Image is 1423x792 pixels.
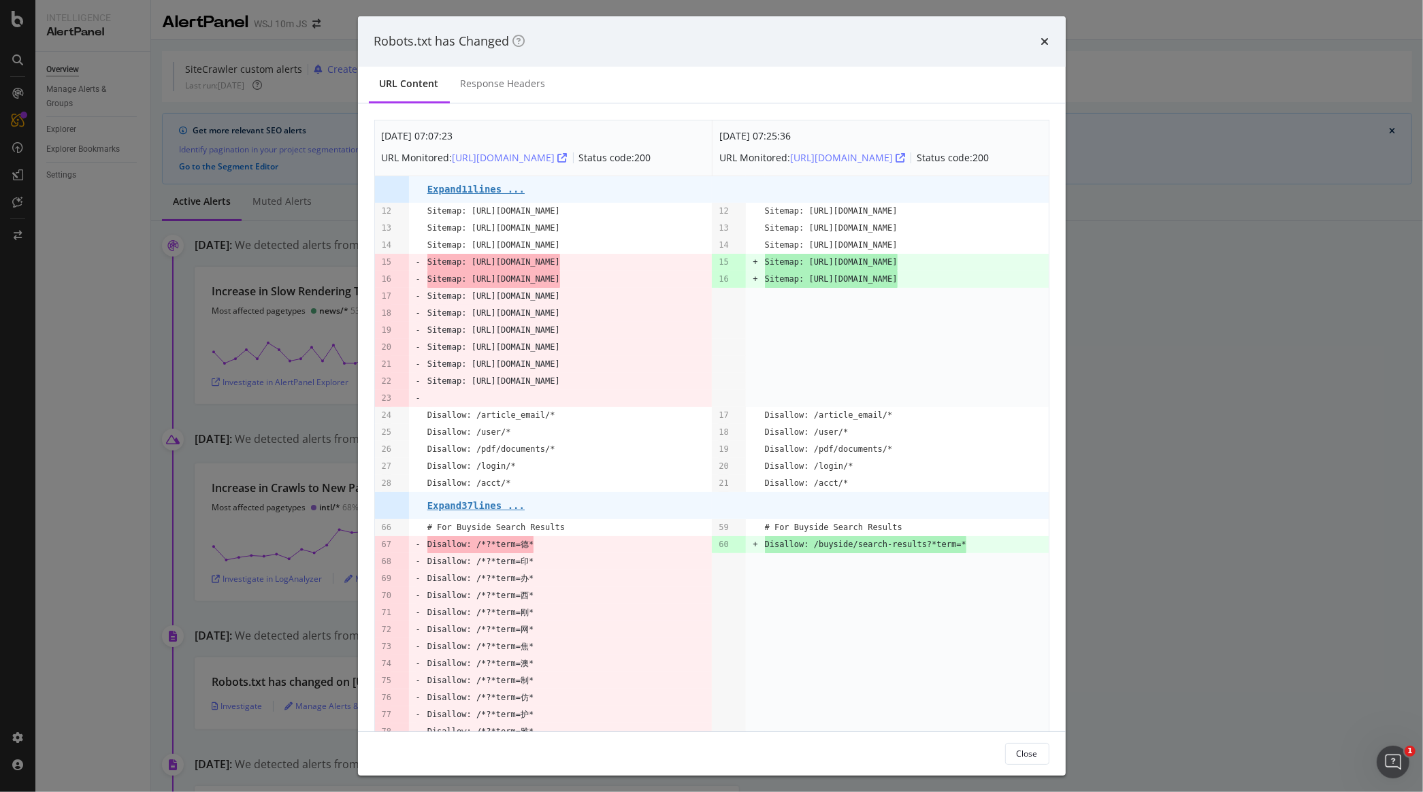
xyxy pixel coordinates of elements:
[382,305,391,322] pre: 18
[382,237,391,254] pre: 14
[753,271,757,288] pre: +
[719,271,728,288] pre: 16
[427,373,560,390] pre: Sitemap: [URL][DOMAIN_NAME]
[416,587,421,604] pre: -
[427,220,560,237] pre: Sitemap: [URL][DOMAIN_NAME]
[382,424,391,441] pre: 25
[382,519,391,536] pre: 66
[416,254,421,271] pre: -
[427,672,534,689] pre: Disallow: /*?*term=制*
[416,271,421,288] pre: -
[765,424,849,441] pre: Disallow: /user/*
[427,706,534,723] pre: Disallow: /*?*term=护*
[453,151,568,165] div: [URL][DOMAIN_NAME]
[416,390,421,407] pre: -
[427,689,534,706] pre: Disallow: /*?*term=仿*
[1005,743,1049,765] button: Close
[719,237,728,254] pre: 14
[416,305,421,322] pre: -
[427,458,516,475] pre: Disallow: /login/*
[416,655,421,672] pre: -
[382,553,391,570] pre: 68
[765,271,898,288] span: Sitemap: [URL][DOMAIN_NAME]
[427,305,560,322] pre: Sitemap: [URL][DOMAIN_NAME]
[790,147,905,169] button: [URL][DOMAIN_NAME]
[382,373,391,390] pre: 22
[719,254,728,271] pre: 15
[719,424,728,441] pre: 18
[765,441,893,458] pre: Disallow: /pdf/documents/*
[416,723,421,740] pre: -
[790,151,905,165] div: [URL][DOMAIN_NAME]
[416,570,421,587] pre: -
[382,339,391,356] pre: 20
[416,356,421,373] pre: -
[416,604,421,621] pre: -
[382,638,391,655] pre: 73
[765,407,893,424] pre: Disallow: /article_email/*
[427,407,555,424] pre: Disallow: /article_email/*
[382,127,651,144] div: [DATE] 07:07:23
[380,77,439,90] div: URL Content
[719,536,728,553] pre: 60
[416,322,421,339] pre: -
[382,672,391,689] pre: 75
[382,288,391,305] pre: 17
[719,127,989,144] div: [DATE] 07:25:36
[453,151,568,164] a: [URL][DOMAIN_NAME]
[719,407,728,424] pre: 17
[427,322,560,339] pre: Sitemap: [URL][DOMAIN_NAME]
[416,621,421,638] pre: -
[382,147,651,169] div: URL Monitored: Status code: 200
[765,237,898,254] pre: Sitemap: [URL][DOMAIN_NAME]
[427,271,560,288] span: Sitemap: [URL][DOMAIN_NAME]
[416,706,421,723] pre: -
[1377,746,1409,778] iframe: Intercom live chat
[453,147,568,169] button: [URL][DOMAIN_NAME]
[765,220,898,237] pre: Sitemap: [URL][DOMAIN_NAME]
[765,536,966,553] span: Disallow: /buyside/search-results?*term=*
[427,203,560,220] pre: Sitemap: [URL][DOMAIN_NAME]
[719,519,728,536] pre: 59
[382,706,391,723] pre: 77
[382,604,391,621] pre: 71
[416,553,421,570] pre: -
[719,475,728,492] pre: 21
[382,689,391,706] pre: 76
[427,723,534,740] pre: Disallow: /*?*term=雅*
[382,655,391,672] pre: 74
[753,254,757,271] pre: +
[374,33,525,50] div: Robots.txt has Changed
[427,519,565,536] pre: # For Buyside Search Results
[427,655,534,672] pre: Disallow: /*?*term=澳*
[416,288,421,305] pre: -
[1041,33,1049,50] div: times
[765,254,898,271] span: Sitemap: [URL][DOMAIN_NAME]
[765,475,849,492] pre: Disallow: /acct/*
[765,458,853,475] pre: Disallow: /login/*
[427,339,560,356] pre: Sitemap: [URL][DOMAIN_NAME]
[765,519,902,536] pre: # For Buyside Search Results
[427,254,560,271] span: Sitemap: [URL][DOMAIN_NAME]
[427,638,534,655] pre: Disallow: /*?*term=焦*
[765,203,898,220] pre: Sitemap: [URL][DOMAIN_NAME]
[427,356,560,373] pre: Sitemap: [URL][DOMAIN_NAME]
[382,458,391,475] pre: 27
[382,570,391,587] pre: 69
[382,621,391,638] pre: 72
[382,254,391,271] pre: 15
[416,672,421,689] pre: -
[719,220,728,237] pre: 13
[382,390,391,407] pre: 23
[427,604,534,621] pre: Disallow: /*?*term=刚*
[461,77,546,90] div: Response Headers
[382,356,391,373] pre: 21
[427,184,525,195] pre: Expand 11 lines ...
[427,475,511,492] pre: Disallow: /acct/*
[427,587,534,604] pre: Disallow: /*?*term=西*
[427,237,560,254] pre: Sitemap: [URL][DOMAIN_NAME]
[416,373,421,390] pre: -
[719,458,728,475] pre: 20
[416,689,421,706] pre: -
[427,570,534,587] pre: Disallow: /*?*term=办*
